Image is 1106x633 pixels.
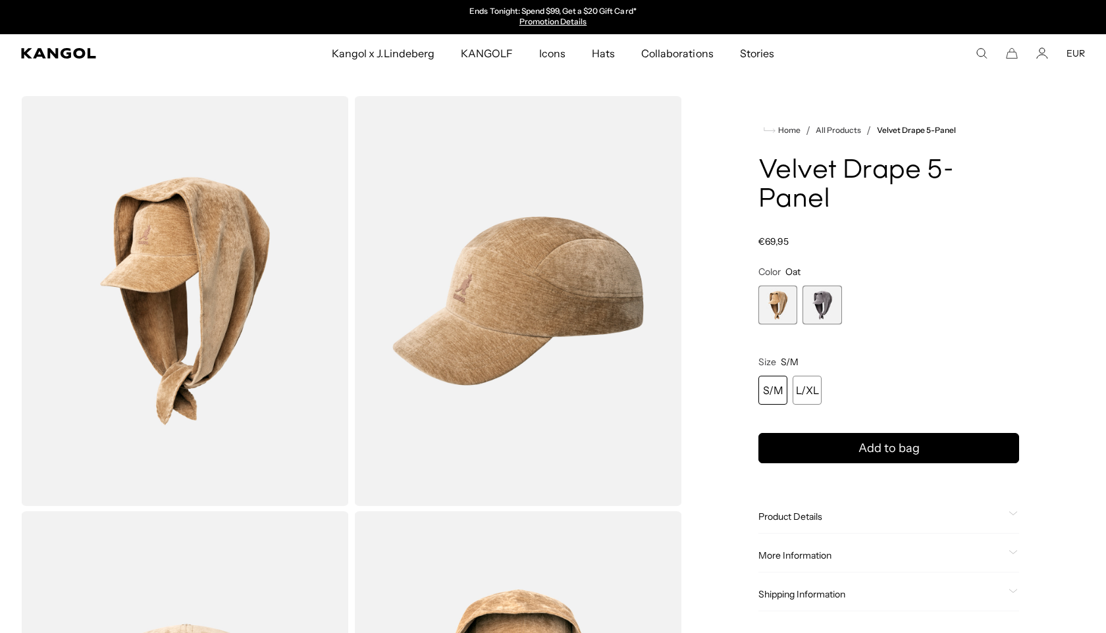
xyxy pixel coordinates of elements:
[526,34,579,72] a: Icons
[1066,47,1085,59] button: EUR
[758,157,1019,215] h1: Velvet Drape 5-Panel
[417,7,689,28] slideshow-component: Announcement bar
[758,511,1003,522] span: Product Details
[803,286,841,324] label: Charcoal
[21,48,219,59] a: Kangol
[877,126,957,135] a: Velvet Drape 5-Panel
[758,266,781,278] span: Color
[758,549,1003,561] span: More Information
[332,34,434,72] span: Kangol x J.Lindeberg
[1036,47,1048,59] a: Account
[469,7,636,17] p: Ends Tonight: Spend $99, Get a $20 Gift Card*
[1006,47,1018,59] button: Cart
[781,356,799,368] span: S/M
[793,376,822,405] div: L/XL
[354,96,682,506] img: color-oat
[592,34,615,72] span: Hats
[579,34,628,72] a: Hats
[758,286,797,324] label: Oat
[816,126,861,135] a: All Products
[801,122,810,138] li: /
[461,34,513,72] span: KANGOLF
[758,588,1003,600] span: Shipping Information
[976,47,987,59] summary: Search here
[861,122,871,138] li: /
[21,96,349,506] img: color-oat
[858,440,920,457] span: Add to bag
[641,34,713,72] span: Collaborations
[758,122,1019,138] nav: breadcrumbs
[727,34,787,72] a: Stories
[785,266,801,278] span: Oat
[417,7,689,28] div: 1 of 2
[758,356,776,368] span: Size
[448,34,526,72] a: KANGOLF
[758,286,797,324] div: 1 of 2
[764,124,801,136] a: Home
[628,34,726,72] a: Collaborations
[539,34,566,72] span: Icons
[758,236,789,247] span: €69,95
[319,34,448,72] a: Kangol x J.Lindeberg
[417,7,689,28] div: Announcement
[519,16,587,26] a: Promotion Details
[758,433,1019,463] button: Add to bag
[758,376,787,405] div: S/M
[803,286,841,324] div: 2 of 2
[740,34,774,72] span: Stories
[776,126,801,135] span: Home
